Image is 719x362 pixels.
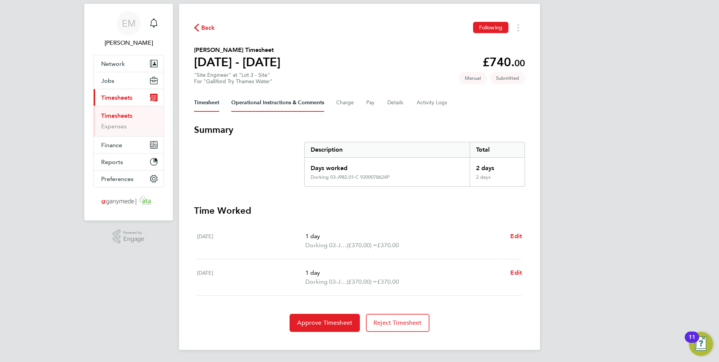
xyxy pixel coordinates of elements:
[510,268,522,277] a: Edit
[297,319,352,327] span: Approve Timesheet
[689,332,713,356] button: Open Resource Center, 11 new notifications
[99,195,158,207] img: ganymedesolutions-logo-retina.png
[201,23,215,32] span: Back
[514,58,525,68] span: 00
[305,241,347,250] span: Dorking 03-J982.01-C 9200078624P
[510,269,522,276] span: Edit
[197,232,305,250] div: [DATE]
[366,94,375,112] button: Pay
[417,94,448,112] button: Activity Logs
[194,23,215,32] button: Back
[101,112,132,119] a: Timesheets
[113,230,145,244] a: Powered byEngage
[373,319,422,327] span: Reject Timesheet
[101,77,114,84] span: Jobs
[101,94,132,101] span: Timesheets
[470,158,525,174] div: 2 days
[194,55,281,70] h1: [DATE] - [DATE]
[347,278,377,285] span: (£370.00) =
[479,24,502,31] span: Following
[101,158,123,166] span: Reports
[311,174,390,180] div: Dorking 03-J982.01-C 9200078624P
[510,233,522,240] span: Edit
[470,174,525,186] div: 2 days
[482,55,525,69] app-decimal: £740.
[336,94,354,112] button: Charge
[122,18,136,28] span: EM
[101,123,127,130] a: Expenses
[347,242,377,249] span: (£370.00) =
[305,277,347,286] span: Dorking 03-J982.01-C 9200078624P
[101,60,125,67] span: Network
[510,232,522,241] a: Edit
[511,22,525,33] button: Timesheets Menu
[94,72,164,89] button: Jobs
[305,268,504,277] p: 1 day
[94,89,164,106] button: Timesheets
[194,205,525,217] h3: Time Worked
[94,55,164,72] button: Network
[377,242,399,249] span: £370.00
[197,268,305,286] div: [DATE]
[194,78,273,85] div: For "Galliford Try Thames Water"
[101,141,122,149] span: Finance
[194,72,273,85] div: "Site Engineer" at "Lot 3 - Site"
[94,170,164,187] button: Preferences
[490,72,525,84] span: This timesheet is Submitted.
[473,22,508,33] button: Following
[93,38,164,47] span: Emma Malvenan
[84,4,173,221] nav: Main navigation
[470,142,525,157] div: Total
[194,46,281,55] h2: [PERSON_NAME] Timesheet
[366,314,429,332] button: Reject Timesheet
[387,94,405,112] button: Details
[377,278,399,285] span: £370.00
[305,232,504,241] p: 1 day
[123,236,144,242] span: Engage
[305,158,470,174] div: Days worked
[231,94,324,112] button: Operational Instructions & Comments
[123,230,144,236] span: Powered by
[94,106,164,136] div: Timesheets
[194,94,219,112] button: Timesheet
[689,337,695,347] div: 11
[305,142,470,157] div: Description
[93,11,164,47] a: EM[PERSON_NAME]
[304,142,525,187] div: Summary
[459,72,487,84] span: This timesheet was manually created.
[93,195,164,207] a: Go to home page
[194,124,525,332] section: Timesheet
[101,175,133,183] span: Preferences
[194,124,525,136] h3: Summary
[94,154,164,170] button: Reports
[290,314,360,332] button: Approve Timesheet
[94,137,164,153] button: Finance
